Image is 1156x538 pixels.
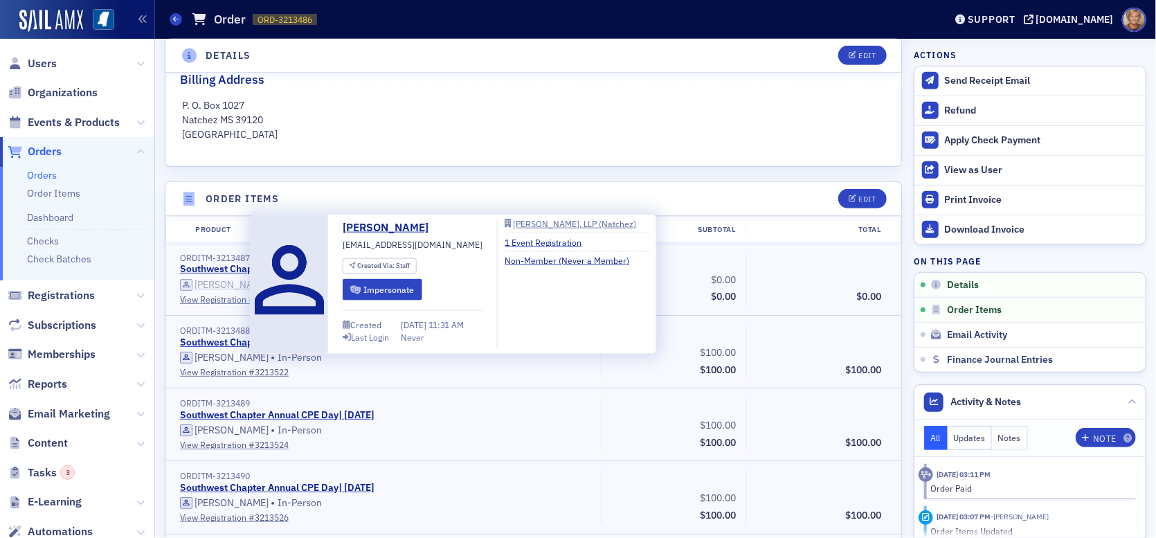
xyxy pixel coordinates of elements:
a: [PERSON_NAME] [180,279,269,292]
div: Order Paid [931,482,1127,494]
span: Profile [1122,8,1146,32]
a: Memberships [8,347,96,362]
button: Apply Check Payment [914,125,1146,155]
span: Email Activity [947,329,1007,341]
a: Content [8,436,68,451]
a: View Registration #3213526 [180,511,591,523]
div: Order Items Updated [931,525,1127,537]
span: Finance Journal Entries [947,354,1053,366]
span: [EMAIL_ADDRESS][DOMAIN_NAME] [343,238,482,251]
span: $100.00 [701,436,737,449]
div: Total [746,224,891,235]
p: P. O. Box 1027 [183,98,885,113]
span: $0.00 [857,290,882,303]
span: Tasks [28,465,75,481]
a: E-Learning [8,494,82,510]
div: [PERSON_NAME] [195,279,269,292]
span: ORD-3213486 [258,14,312,26]
a: Checks [27,235,59,247]
span: Activity & Notes [951,395,1022,409]
span: • [271,351,276,365]
a: Orders [8,144,62,159]
a: Tasks3 [8,465,75,481]
div: [PERSON_NAME] [195,352,269,364]
a: [PERSON_NAME], LLP (Natchez) [505,219,649,228]
a: Registrations [8,288,95,303]
span: Subscriptions [28,318,96,333]
span: $0.00 [712,290,737,303]
div: Edit [858,52,876,60]
a: Dashboard [27,211,73,224]
span: • [271,424,276,438]
span: $100.00 [846,436,882,449]
button: View as User [914,155,1146,185]
h2: Billing Address [180,71,264,89]
a: Email Marketing [8,406,110,422]
a: View Registration #3213522 [180,366,591,378]
span: Memberships [28,347,96,362]
a: Southwest Chapter Annual CPE Day| [DATE] [180,482,374,494]
span: $100.00 [701,492,737,504]
button: Notes [992,426,1028,450]
div: [PERSON_NAME], LLP (Natchez) [513,220,636,228]
a: Check Batches [27,253,91,265]
h4: On this page [914,255,1146,267]
div: Created Via: Staff [343,258,417,274]
img: SailAMX [93,9,114,30]
button: Edit [838,46,886,65]
span: [DATE] [401,319,428,330]
div: Apply Check Payment [945,134,1139,147]
div: In-Person [180,351,591,365]
span: $0.00 [712,274,737,286]
span: Email Marketing [28,406,110,422]
span: Reports [28,377,67,392]
a: Order Items [27,187,80,199]
a: Reports [8,377,67,392]
span: Orders [28,144,62,159]
a: SailAMX [19,10,83,32]
span: E-Learning [28,494,82,510]
span: Lydia Carlisle [991,512,1049,521]
div: Edit [858,195,876,203]
span: Registrations [28,288,95,303]
a: View Homepage [83,9,114,33]
div: Subtotal [600,224,746,235]
h4: Order Items [206,192,279,206]
p: Natchez MS 39120 [183,113,885,127]
a: Subscriptions [8,318,96,333]
div: Download Invoice [945,224,1139,236]
time: 8/27/2025 03:07 PM [937,512,991,521]
button: Updates [948,426,993,450]
a: Southwest Chapter Annual CPE Day| [DATE] [180,409,374,422]
h4: Actions [914,48,957,61]
div: ORDITM-3213487 [180,253,591,263]
span: • [271,496,276,510]
span: $100.00 [701,364,737,376]
button: Note [1076,428,1136,447]
a: [PERSON_NAME] [343,219,439,236]
div: Last Login [351,334,389,341]
div: In-Person [180,424,591,438]
div: Activity [919,510,933,525]
div: Activity [919,467,933,482]
a: [PERSON_NAME] [180,352,269,364]
a: Download Invoice [914,215,1146,244]
button: All [924,426,948,450]
div: Support [968,13,1015,26]
button: Edit [838,189,886,208]
h4: Details [206,48,251,63]
time: 8/27/2025 03:11 PM [937,469,991,479]
span: Organizations [28,85,98,100]
a: 1 Event Registration [505,235,592,248]
span: 11:31 AM [428,319,464,330]
button: [DOMAIN_NAME] [1024,15,1119,24]
div: [PERSON_NAME] [195,424,269,437]
div: [PERSON_NAME] [195,497,269,510]
div: ORDITM-3213489 [180,398,591,409]
div: ORDITM-3213488 [180,325,591,336]
button: Refund [914,96,1146,125]
div: Created [350,321,381,329]
a: Organizations [8,85,98,100]
a: [PERSON_NAME] [180,424,269,437]
div: In-Person [180,496,591,510]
